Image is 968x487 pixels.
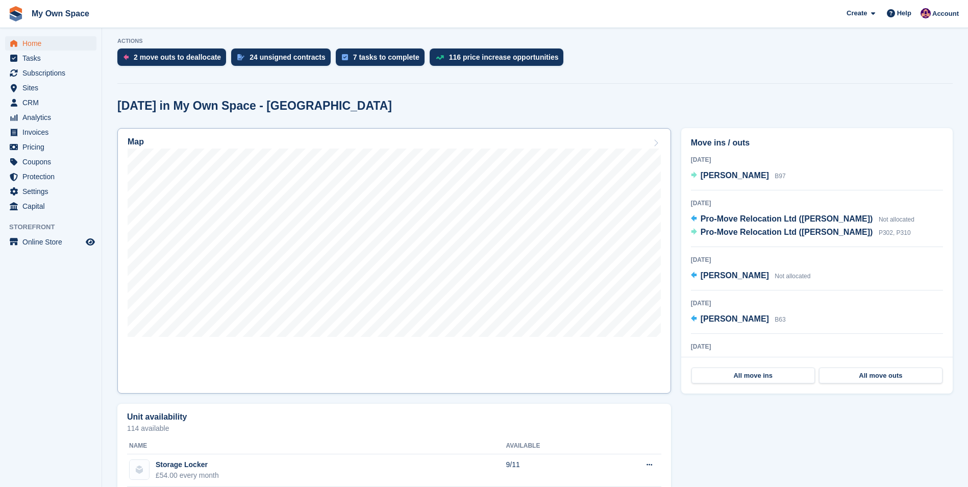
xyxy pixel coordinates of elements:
[117,99,392,113] h2: [DATE] in My Own Space - [GEOGRAPHIC_DATA]
[22,199,84,213] span: Capital
[22,36,84,51] span: Home
[117,48,231,71] a: 2 move outs to deallocate
[691,155,943,164] div: [DATE]
[117,128,671,394] a: Map
[22,235,84,249] span: Online Store
[691,299,943,308] div: [DATE]
[847,8,867,18] span: Create
[932,9,959,19] span: Account
[691,226,911,239] a: Pro-Move Relocation Ltd ([PERSON_NAME]) P302, P310
[701,171,769,180] span: [PERSON_NAME]
[127,438,506,454] th: Name
[775,273,810,280] span: Not allocated
[123,54,129,60] img: move_outs_to_deallocate_icon-f764333ba52eb49d3ac5e1228854f67142a1ed5810a6f6cc68b1a99e826820c5.svg
[22,51,84,65] span: Tasks
[5,184,96,199] a: menu
[879,229,911,236] span: P302, P310
[353,53,419,61] div: 7 tasks to complete
[5,169,96,184] a: menu
[5,140,96,154] a: menu
[506,438,602,454] th: Available
[22,169,84,184] span: Protection
[28,5,93,22] a: My Own Space
[128,137,144,147] h2: Map
[5,125,96,139] a: menu
[701,314,769,323] span: [PERSON_NAME]
[5,36,96,51] a: menu
[701,271,769,280] span: [PERSON_NAME]
[22,110,84,125] span: Analytics
[22,125,84,139] span: Invoices
[22,184,84,199] span: Settings
[156,459,219,470] div: Storage Locker
[5,155,96,169] a: menu
[921,8,931,18] img: Sergio Tartaglia
[449,53,559,61] div: 116 price increase opportunities
[436,55,444,60] img: price_increase_opportunities-93ffe204e8149a01c8c9dc8f82e8f89637d9d84a8eef4429ea346261dce0b2c0.svg
[9,222,102,232] span: Storefront
[231,48,336,71] a: 24 unsigned contracts
[879,216,914,223] span: Not allocated
[430,48,569,71] a: 116 price increase opportunities
[775,316,785,323] span: B63
[130,460,149,479] img: blank-unit-type-icon-ffbac7b88ba66c5e286b0e438baccc4b9c83835d4c34f86887a83fc20ec27e7b.svg
[897,8,911,18] span: Help
[5,199,96,213] a: menu
[127,412,187,422] h2: Unit availability
[250,53,326,61] div: 24 unsigned contracts
[775,173,785,180] span: B97
[5,51,96,65] a: menu
[22,155,84,169] span: Coupons
[5,110,96,125] a: menu
[22,140,84,154] span: Pricing
[22,95,84,110] span: CRM
[691,342,943,351] div: [DATE]
[336,48,430,71] a: 7 tasks to complete
[701,214,873,223] span: Pro-Move Relocation Ltd ([PERSON_NAME])
[5,81,96,95] a: menu
[117,38,953,44] p: ACTIONS
[237,54,244,60] img: contract_signature_icon-13c848040528278c33f63329250d36e43548de30e8caae1d1a13099fd9432cc5.svg
[691,368,815,384] a: All move ins
[127,425,661,432] p: 114 available
[691,313,786,326] a: [PERSON_NAME] B63
[8,6,23,21] img: stora-icon-8386f47178a22dfd0bd8f6a31ec36ba5ce8667c1dd55bd0f319d3a0aa187defe.svg
[691,137,943,149] h2: Move ins / outs
[5,235,96,249] a: menu
[691,255,943,264] div: [DATE]
[5,95,96,110] a: menu
[22,81,84,95] span: Sites
[506,454,602,487] td: 9/11
[691,169,786,183] a: [PERSON_NAME] B97
[134,53,221,61] div: 2 move outs to deallocate
[156,470,219,481] div: £54.00 every month
[701,228,873,236] span: Pro-Move Relocation Ltd ([PERSON_NAME])
[84,236,96,248] a: Preview store
[5,66,96,80] a: menu
[342,54,348,60] img: task-75834270c22a3079a89374b754ae025e5fb1db73e45f91037f5363f120a921f8.svg
[819,368,942,384] a: All move outs
[691,199,943,208] div: [DATE]
[22,66,84,80] span: Subscriptions
[691,213,914,226] a: Pro-Move Relocation Ltd ([PERSON_NAME]) Not allocated
[691,270,811,283] a: [PERSON_NAME] Not allocated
